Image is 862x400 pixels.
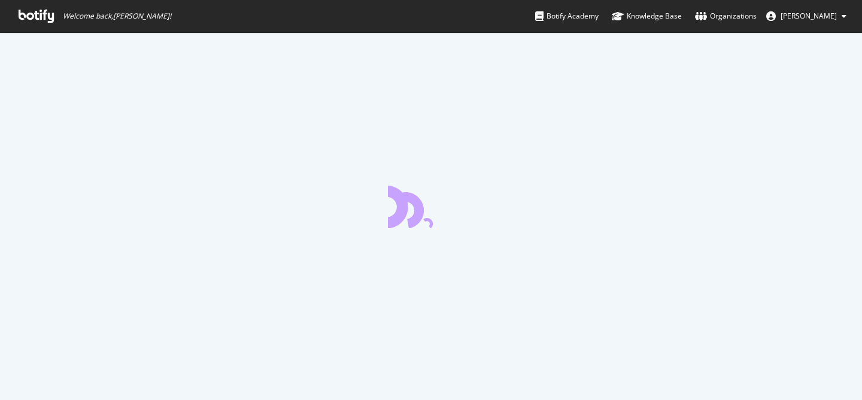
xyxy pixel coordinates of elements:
[388,185,474,228] div: animation
[757,7,856,26] button: [PERSON_NAME]
[612,10,682,22] div: Knowledge Base
[535,10,599,22] div: Botify Academy
[63,11,171,21] span: Welcome back, [PERSON_NAME] !
[781,11,837,21] span: Harianne Goya
[695,10,757,22] div: Organizations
